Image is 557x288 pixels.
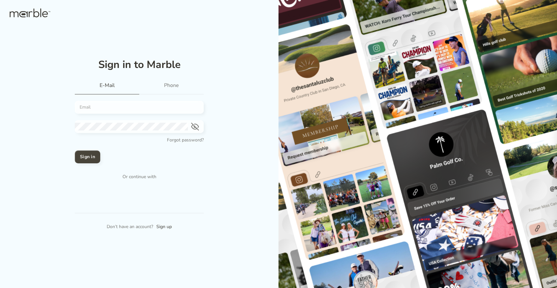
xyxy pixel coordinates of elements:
[156,223,172,231] a: Sign up
[139,82,204,94] div: Phone
[75,103,199,111] input: Email
[167,136,204,144] a: Forgot password?
[106,190,172,204] iframe: Sign in with Google Button
[98,58,181,72] h1: Sign in to Marble
[80,153,95,161] h4: Sign in
[122,173,156,181] p: Or continue with
[75,82,139,94] div: E-mail
[107,223,153,231] p: Don’t have an account?
[75,150,100,163] button: Sign in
